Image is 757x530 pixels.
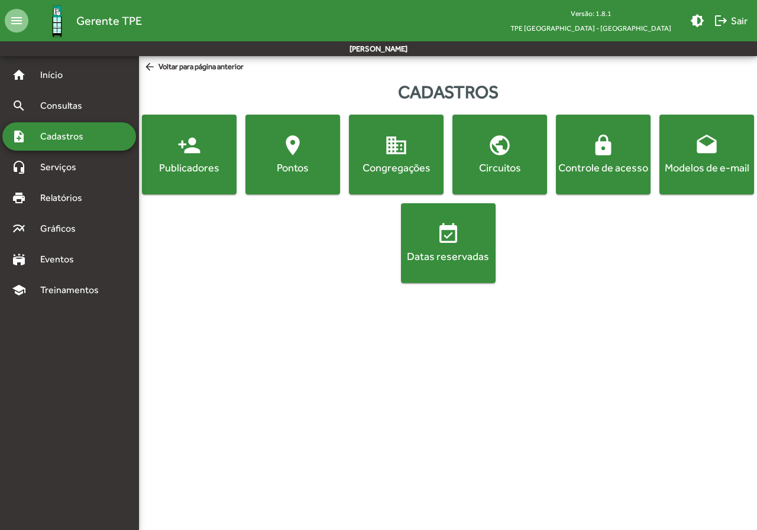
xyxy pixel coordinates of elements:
[488,134,512,157] mat-icon: public
[662,160,752,175] div: Modelos de e-mail
[139,79,757,105] div: Cadastros
[659,115,754,194] button: Modelos de e-mail
[33,129,99,144] span: Cadastros
[401,203,496,283] button: Datas reservadas
[558,160,648,175] div: Controle de acesso
[714,14,728,28] mat-icon: logout
[690,14,704,28] mat-icon: brightness_medium
[33,283,113,297] span: Treinamentos
[12,222,26,236] mat-icon: multiline_chart
[501,21,681,35] span: TPE [GEOGRAPHIC_DATA] - [GEOGRAPHIC_DATA]
[556,115,651,194] button: Controle de acesso
[177,134,201,157] mat-icon: person_add
[248,160,338,175] div: Pontos
[76,11,142,30] span: Gerente TPE
[12,68,26,82] mat-icon: home
[5,9,28,32] mat-icon: menu
[403,249,493,264] div: Datas reservadas
[384,134,408,157] mat-icon: domain
[12,99,26,113] mat-icon: search
[33,222,92,236] span: Gráficos
[452,115,547,194] button: Circuitos
[349,115,444,194] button: Congregações
[12,129,26,144] mat-icon: note_add
[12,191,26,205] mat-icon: print
[38,2,76,40] img: Logo
[281,134,305,157] mat-icon: location_on
[245,115,340,194] button: Pontos
[591,134,615,157] mat-icon: lock
[33,191,98,205] span: Relatórios
[501,6,681,21] div: Versão: 1.8.1
[142,115,237,194] button: Publicadores
[695,134,719,157] mat-icon: drafts
[455,160,545,175] div: Circuitos
[12,160,26,174] mat-icon: headset_mic
[714,10,748,31] span: Sair
[33,252,90,266] span: Eventos
[33,160,92,174] span: Serviços
[144,61,158,74] mat-icon: arrow_back
[33,99,98,113] span: Consultas
[144,160,234,175] div: Publicadores
[436,222,460,246] mat-icon: event_available
[709,10,752,31] button: Sair
[33,68,80,82] span: Início
[28,2,142,40] a: Gerente TPE
[12,252,26,266] mat-icon: stadium
[351,160,441,175] div: Congregações
[144,61,244,74] span: Voltar para página anterior
[12,283,26,297] mat-icon: school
